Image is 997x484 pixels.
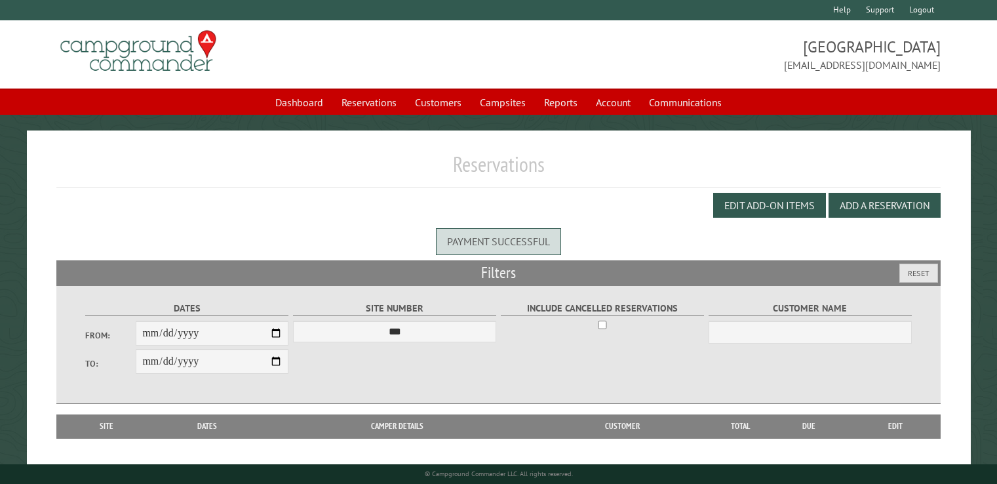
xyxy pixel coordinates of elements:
img: Campground Commander [56,26,220,77]
small: © Campground Commander LLC. All rights reserved. [425,470,573,478]
div: Payment successful [436,228,561,254]
th: Total [714,414,767,438]
h1: Reservations [56,151,941,188]
a: Dashboard [267,90,331,115]
label: Site Number [293,301,497,316]
th: Camper Details [264,414,530,438]
label: To: [85,357,136,370]
a: Reservations [334,90,404,115]
a: Customers [407,90,469,115]
th: Edit [851,414,941,438]
a: Account [588,90,638,115]
button: Reset [899,264,938,283]
a: Campsites [472,90,534,115]
button: Edit Add-on Items [713,193,826,218]
label: Include Cancelled Reservations [501,301,705,316]
th: Dates [150,414,264,438]
label: Dates [85,301,289,316]
button: Add a Reservation [829,193,941,218]
th: Due [767,414,851,438]
label: From: [85,329,136,342]
span: [GEOGRAPHIC_DATA] [EMAIL_ADDRESS][DOMAIN_NAME] [499,36,941,73]
h2: Filters [56,260,941,285]
th: Customer [530,414,714,438]
label: Customer Name [709,301,912,316]
a: Reports [536,90,585,115]
a: Communications [641,90,730,115]
th: Site [63,414,150,438]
